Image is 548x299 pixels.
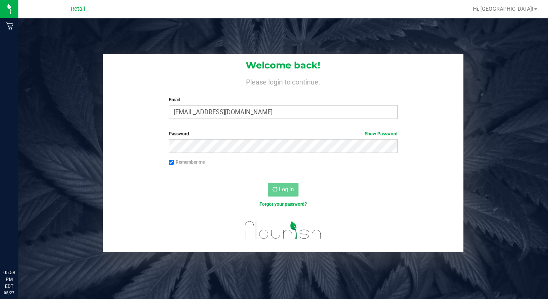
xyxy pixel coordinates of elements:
[3,269,15,290] p: 05:58 PM EDT
[169,160,174,165] input: Remember me
[6,22,13,30] inline-svg: Retail
[169,96,398,103] label: Email
[71,6,85,12] span: Retail
[169,159,205,166] label: Remember me
[169,131,189,136] span: Password
[3,290,15,296] p: 08/27
[268,183,298,197] button: Log In
[103,76,464,86] h4: Please login to continue.
[365,131,398,136] a: Show Password
[238,216,328,245] img: flourish_logo.svg
[103,60,464,70] h1: Welcome back!
[259,201,307,207] a: Forgot your password?
[279,186,294,192] span: Log In
[473,6,533,12] span: Hi, [GEOGRAPHIC_DATA]!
